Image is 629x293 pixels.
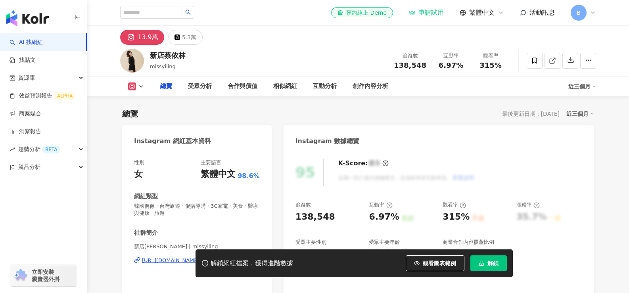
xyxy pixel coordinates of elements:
span: 解鎖 [487,260,499,266]
span: 觀看圖表範例 [423,260,456,266]
div: 社群簡介 [134,229,158,237]
div: Instagram 網紅基本資料 [134,137,211,146]
a: chrome extension立即安裝 瀏覽器外掛 [10,265,77,286]
div: 受眾主要年齡 [369,239,400,246]
div: 女 [134,168,143,180]
div: 受眾分析 [188,82,212,91]
span: 韓國偶像 · 台灣旅遊 · 促購導購 · 3C家電 · 美食 · 醫療與健康 · 旅遊 [134,203,260,217]
span: 新店[PERSON_NAME] | missyiling [134,243,260,250]
div: 5.3萬 [182,32,196,43]
span: lock [479,260,484,266]
div: 創作內容分析 [353,82,388,91]
a: 申請試用 [409,9,444,17]
div: 預約線上 Demo [338,9,387,17]
div: 漲粉率 [516,201,540,209]
div: 互動率 [436,52,466,60]
span: 活動訊息 [529,9,555,16]
a: 洞察報告 [10,128,41,136]
img: logo [6,10,49,26]
div: 近三個月 [566,109,594,119]
div: 觀看率 [443,201,466,209]
span: 6.97% [439,61,463,69]
div: K-Score : [338,159,389,168]
div: 觀看率 [476,52,506,60]
div: 追蹤數 [295,201,311,209]
img: KOL Avatar [120,49,144,73]
span: 競品分析 [18,158,40,176]
div: 13.9萬 [138,32,158,43]
div: 總覽 [160,82,172,91]
div: 繁體中文 [201,168,236,180]
button: 解鎖 [470,255,507,271]
div: 新店蔡依林 [150,50,186,60]
a: 效益預測報告ALPHA [10,92,76,100]
div: 受眾主要性別 [295,239,326,246]
div: 138,548 [295,211,335,223]
span: 資源庫 [18,69,35,87]
div: 主要語言 [201,159,221,166]
div: 互動率 [369,201,392,209]
a: 商案媒合 [10,110,41,118]
div: 性別 [134,159,144,166]
button: 5.3萬 [168,30,203,45]
div: BETA [42,146,60,153]
div: 近三個月 [568,80,596,93]
div: 女性 [295,248,313,260]
div: Instagram 數據總覽 [295,137,360,146]
div: 315% [443,211,470,223]
div: 網紅類型 [134,192,158,201]
span: rise [10,147,15,152]
div: 商業合作內容覆蓋比例 [443,239,494,246]
div: 相似網紅 [273,82,297,91]
div: 互動分析 [313,82,337,91]
div: 合作與價值 [228,82,257,91]
a: searchAI 找網紅 [10,38,43,46]
a: 找貼文 [10,56,36,64]
div: 最後更新日期：[DATE] [502,111,560,117]
span: 98.6% [238,172,260,180]
span: 138,548 [394,61,426,69]
div: 解鎖網紅檔案，獲得進階數據 [211,259,293,268]
div: 總覽 [122,108,138,119]
span: search [185,10,191,15]
span: 繁體中文 [469,8,495,17]
button: 13.9萬 [120,30,164,45]
button: 觀看圖表範例 [406,255,464,271]
span: 趨勢分析 [18,140,60,158]
span: B [577,8,581,17]
span: missyiling [150,63,176,69]
span: 315% [479,61,502,69]
a: 預約線上 Demo [331,7,393,18]
span: 立即安裝 瀏覽器外掛 [32,268,59,283]
div: 6.97% [369,211,399,223]
img: chrome extension [13,269,28,282]
div: 追蹤數 [394,52,426,60]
